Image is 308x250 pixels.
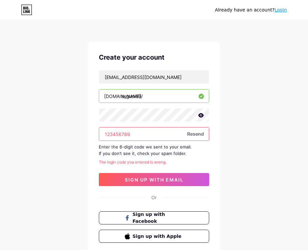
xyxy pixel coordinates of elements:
[215,7,287,13] div: Already have an account?
[104,93,143,100] div: [DOMAIN_NAME]/
[99,230,209,243] button: Sign up with Apple
[99,159,209,165] div: The login code you entered is wrong.
[99,70,209,84] input: Email
[125,177,184,183] span: sign up with email
[133,211,184,225] span: Sign up with Facebook
[99,89,209,103] input: username
[133,233,184,240] span: Sign up with Apple
[275,7,287,12] a: Login
[99,144,209,157] div: Enter the 6-digit code we sent to your email. If you don’t see it, check your spam folder.
[99,211,209,224] button: Sign up with Facebook
[99,127,209,141] input: Paste login code
[151,194,157,201] div: Or
[99,173,209,186] button: sign up with email
[187,130,204,137] span: Resend
[99,52,209,62] div: Create your account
